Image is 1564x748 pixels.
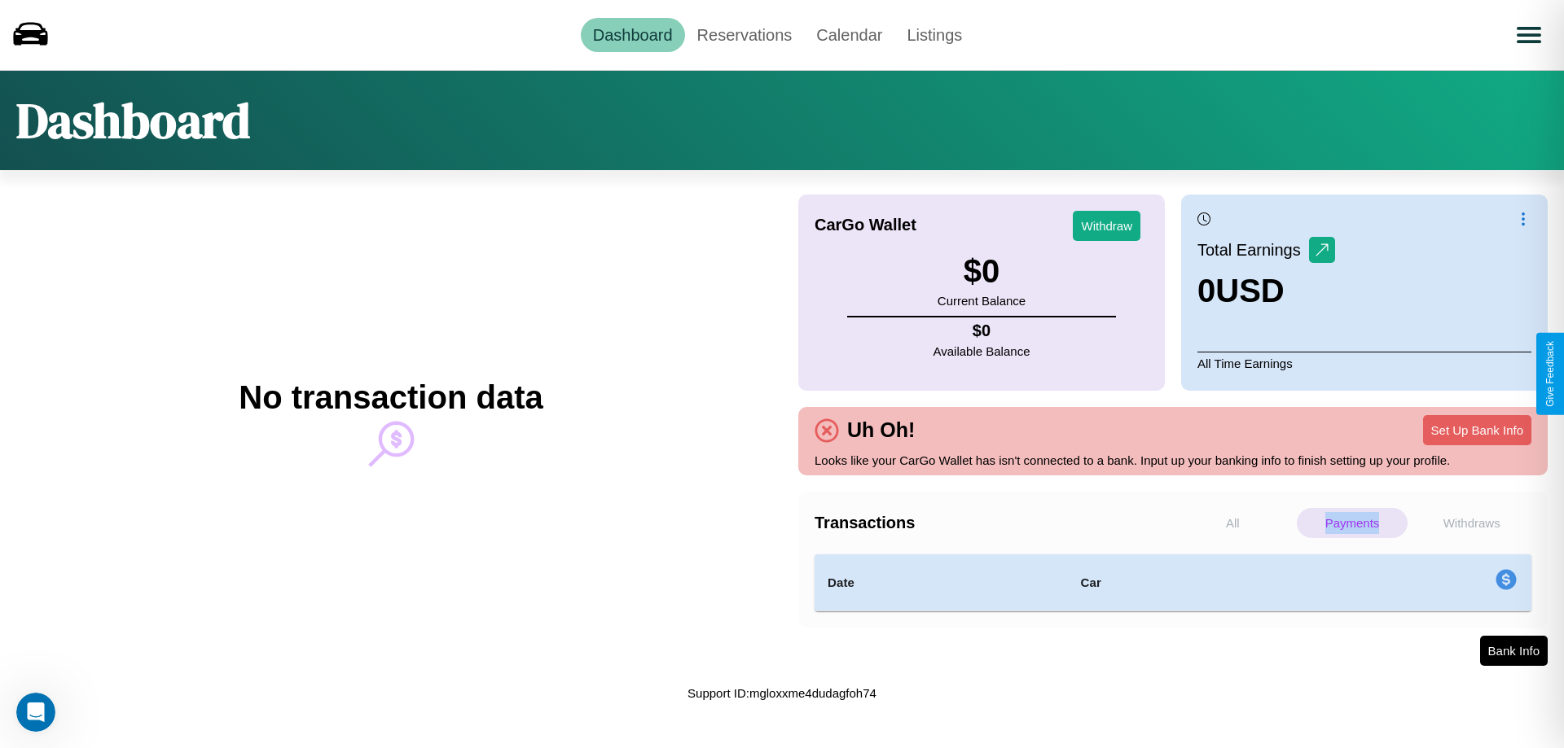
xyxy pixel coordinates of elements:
p: Support ID: mgloxxme4dudagfoh74 [688,682,876,704]
div: Give Feedback [1544,341,1556,407]
h4: $ 0 [934,322,1030,340]
h4: Car [1080,573,1277,593]
a: Dashboard [581,18,685,52]
h4: Uh Oh! [839,418,923,442]
a: Reservations [685,18,805,52]
h1: Dashboard [16,87,250,154]
p: Total Earnings [1197,235,1309,265]
p: Looks like your CarGo Wallet has isn't connected to a bank. Input up your banking info to finish ... [815,449,1531,471]
p: All Time Earnings [1197,352,1531,374]
a: Calendar [804,18,894,52]
p: All [1177,508,1289,538]
button: Bank Info [1480,636,1548,666]
p: Payments [1297,508,1408,538]
h2: No transaction data [239,379,543,416]
p: Withdraws [1416,508,1527,538]
iframe: Intercom live chat [16,693,55,732]
h3: 0 USD [1197,273,1335,309]
h4: CarGo Wallet [815,216,916,234]
a: Listings [894,18,974,52]
button: Set Up Bank Info [1423,415,1531,445]
h3: $ 0 [938,253,1026,290]
h4: Date [828,573,1054,593]
h4: Transactions [815,514,1173,532]
p: Available Balance [934,340,1030,362]
table: simple table [815,554,1531,611]
p: Current Balance [938,290,1026,312]
button: Open menu [1506,12,1552,58]
button: Withdraw [1073,211,1140,241]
